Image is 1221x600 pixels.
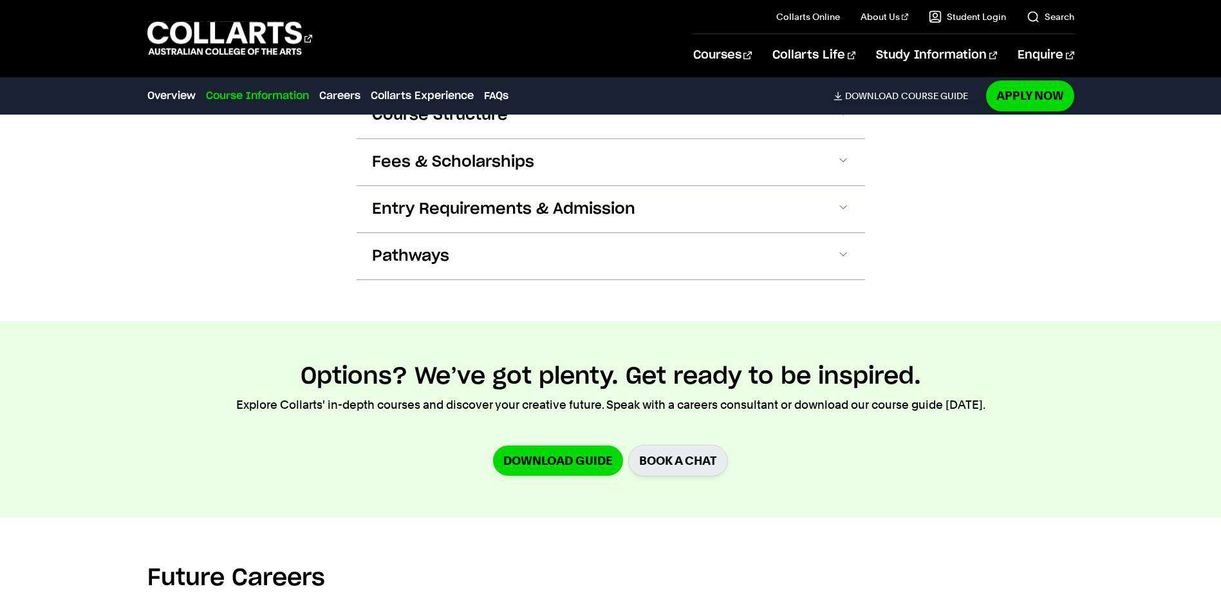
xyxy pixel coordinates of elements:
a: Enquire [1018,34,1074,77]
span: Fees & Scholarships [372,152,534,173]
a: Search [1027,10,1074,23]
a: FAQs [484,88,508,104]
span: Download [845,90,899,102]
a: Collarts Experience [371,88,474,104]
span: Pathways [372,246,449,267]
a: DownloadCourse Guide [834,90,978,102]
span: Course Structure [372,105,508,126]
a: Careers [319,88,360,104]
button: Entry Requirements & Admission [357,186,865,232]
button: Course Structure [357,92,865,138]
a: Collarts Life [772,34,855,77]
a: Overview [147,88,196,104]
a: Collarts Online [776,10,840,23]
button: Fees & Scholarships [357,139,865,185]
span: Entry Requirements & Admission [372,199,635,220]
h2: Future Careers [147,564,325,592]
p: Explore Collarts' in-depth courses and discover your creative future. Speak with a careers consul... [236,396,985,414]
a: Apply Now [986,80,1074,111]
div: Go to homepage [147,20,312,57]
a: Download Guide [493,445,623,476]
a: Student Login [929,10,1006,23]
a: Course Information [206,88,309,104]
a: About Us [861,10,908,23]
button: Pathways [357,233,865,279]
a: Courses [693,34,752,77]
a: BOOK A CHAT [628,445,728,476]
a: Study Information [876,34,997,77]
h2: Options? We’ve got plenty. Get ready to be inspired. [301,362,921,391]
